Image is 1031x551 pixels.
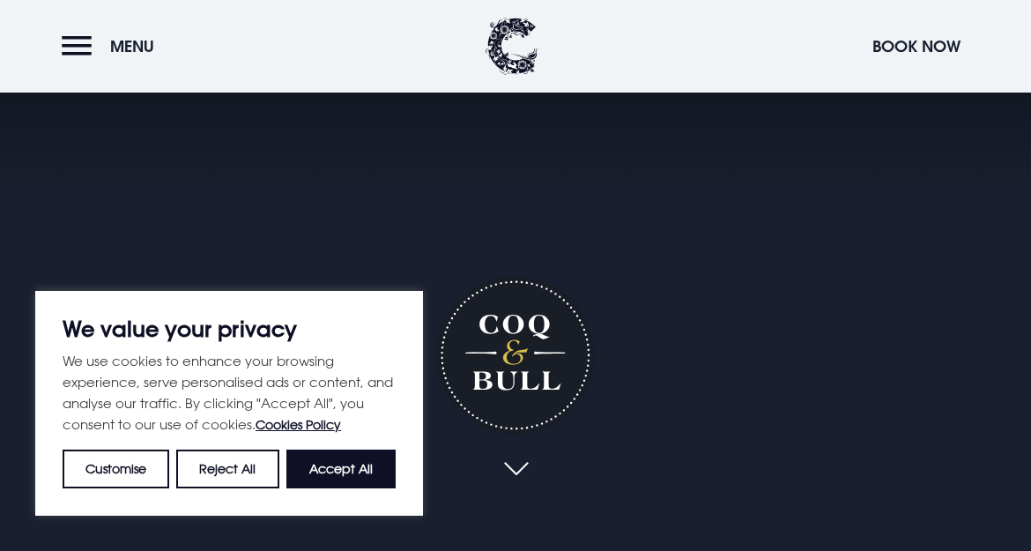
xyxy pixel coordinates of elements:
img: Clandeboye Lodge [486,18,538,75]
button: Customise [63,450,169,488]
a: Cookies Policy [256,417,341,432]
button: Accept All [286,450,396,488]
button: Reject All [176,450,278,488]
button: Menu [62,27,163,65]
h1: Coq & Bull [436,276,594,434]
p: We use cookies to enhance your browsing experience, serve personalised ads or content, and analys... [63,350,396,436]
p: We value your privacy [63,318,396,339]
div: We value your privacy [35,291,423,516]
button: Book Now [864,27,969,65]
span: Menu [110,36,154,56]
